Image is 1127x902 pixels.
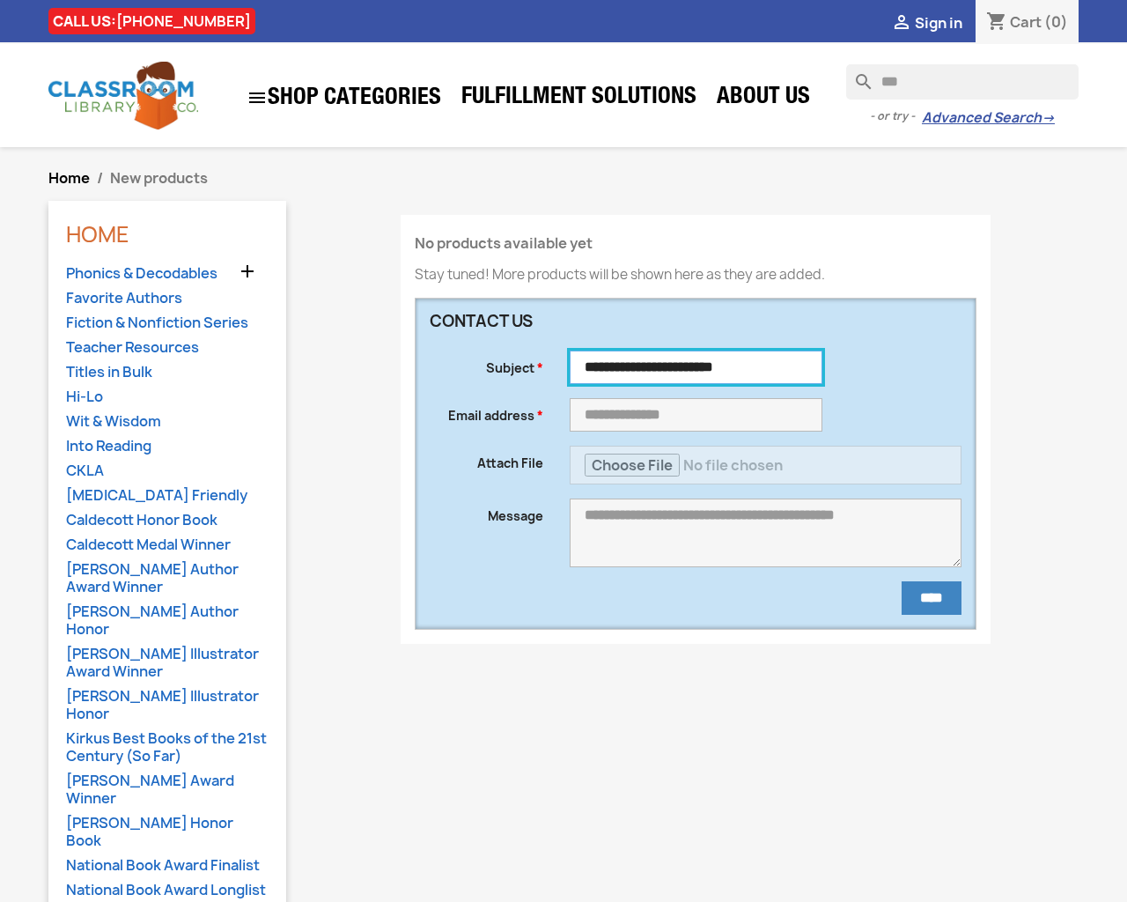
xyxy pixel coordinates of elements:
a: [PERSON_NAME] Honor Book [66,814,269,852]
a: Hi-Lo [66,388,269,408]
a:  Sign in [891,13,962,33]
span: (0) [1044,12,1068,32]
h3: Contact us [430,313,822,330]
i: shopping_cart [986,12,1007,33]
i:  [891,13,912,34]
a: Favorite Authors [66,289,269,309]
a: [PERSON_NAME] Award Winner [66,772,269,810]
a: [MEDICAL_DATA] Friendly [66,486,269,506]
a: Fulfillment Solutions [453,81,705,116]
a: National Book Award Longlist [66,881,269,901]
label: Subject [416,351,556,377]
a: Phonics & Decodables [66,264,269,285]
a: [PHONE_NUMBER] [116,11,251,31]
img: Classroom Library Company [48,62,198,129]
span: Cart [1010,12,1042,32]
span: → [1042,109,1055,127]
div: CALL US: [48,8,255,34]
a: [PERSON_NAME] Illustrator Award Winner [66,645,269,683]
a: Teacher Resources [66,338,269,359]
i:  [247,87,268,108]
a: Into Reading [66,437,269,457]
a: [PERSON_NAME] Author Award Winner [66,560,269,598]
a: About Us [708,81,819,116]
span: New products [110,168,208,188]
h4: No products available yet [415,236,976,252]
label: Message [416,499,556,525]
a: [PERSON_NAME] Author Honor [66,603,269,640]
p: Stay tuned! More products will be shown here as they are added. [415,266,976,284]
a: Caldecott Honor Book [66,511,269,531]
i:  [237,261,258,282]
a: [PERSON_NAME] Illustrator Honor [66,687,269,725]
a: SHOP CATEGORIES [238,78,450,117]
a: CKLA [66,462,269,482]
a: Wit & Wisdom [66,412,269,433]
label: Email address [416,398,556,425]
a: Kirkus Best Books of the 21st Century (So Far) [66,729,269,767]
span: - or try - [870,107,922,125]
a: Advanced Search→ [922,109,1055,127]
a: Titles in Bulk [66,363,269,383]
a: Fiction & Nonfiction Series [66,314,269,334]
i: search [846,64,867,85]
span: Sign in [915,13,962,33]
label: Attach File [416,446,556,472]
a: Caldecott Medal Winner [66,536,269,556]
input: Search [846,64,1079,100]
a: Home [66,219,129,249]
a: National Book Award Finalist [66,856,269,876]
a: Home [48,168,90,188]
